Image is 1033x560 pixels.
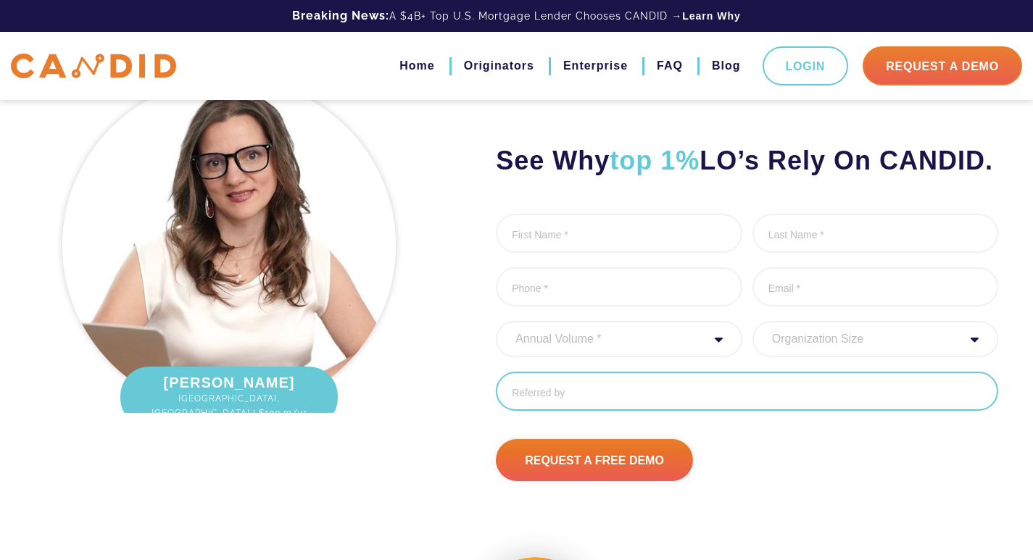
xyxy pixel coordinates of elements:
img: Jasmine K [62,79,396,412]
input: First Name * [496,214,742,253]
input: Last Name * [752,214,999,253]
a: Learn Why [682,9,741,23]
input: Email * [752,267,999,306]
span: [GEOGRAPHIC_DATA], [GEOGRAPHIC_DATA] | $100 m/yr [135,391,323,420]
b: Breaking News: [292,9,389,22]
a: Blog [712,54,741,78]
a: Originators [464,54,534,78]
div: [PERSON_NAME] [120,367,338,427]
input: Request A Free Demo [496,439,693,481]
a: FAQ [657,54,683,78]
input: Referred by [496,372,998,411]
a: Login [763,46,849,85]
a: Request A Demo [863,46,1022,85]
a: Enterprise [563,54,628,78]
span: top 1% [610,146,700,175]
img: CANDID APP [11,54,176,79]
input: Phone * [496,267,742,306]
h2: See Why LO’s Rely On CANDID. [496,144,998,177]
a: Home [399,54,434,78]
